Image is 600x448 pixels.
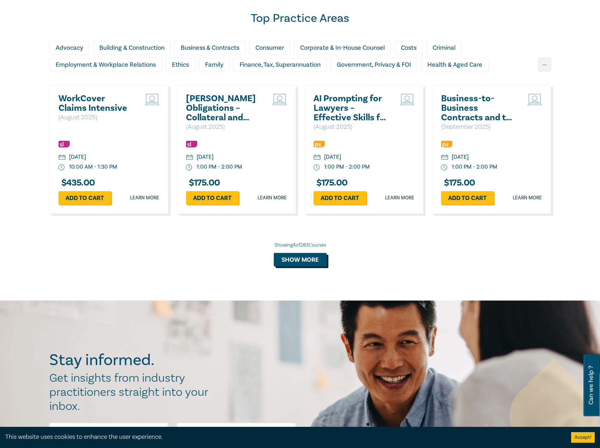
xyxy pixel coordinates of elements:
[426,41,462,54] div: Criminal
[421,58,489,71] div: Health & Aged Care
[314,155,321,161] img: calendar
[395,41,423,54] div: Costs
[186,122,262,132] p: ( August 2025 )
[249,41,290,54] div: Consumer
[214,75,313,88] div: Litigation & Dispute Resolution
[58,164,65,171] img: watch
[441,141,452,147] img: Professional Skills
[49,58,162,71] div: Employment & Workplace Relations
[199,58,230,71] div: Family
[197,163,242,171] div: 1:00 PM - 2:00 PM
[324,163,370,171] div: 1:00 PM - 2:00 PM
[130,194,159,201] a: Learn more
[186,178,220,188] h3: $ 175.00
[441,178,475,188] h3: $ 175.00
[538,58,551,71] div: ...
[441,122,517,132] p: ( September 2025 )
[441,164,447,171] img: watch
[186,94,262,122] a: [PERSON_NAME] Obligations – Collateral and Strategic Uses
[528,94,542,105] img: Live Stream
[452,163,497,171] div: 1:00 PM - 2:00 PM
[314,94,389,122] a: AI Prompting for Lawyers – Effective Skills for Legal Practice
[69,153,86,161] div: [DATE]
[314,191,366,205] a: Add to cart
[273,94,287,105] img: Live Stream
[314,141,325,147] img: Professional Skills
[186,141,197,147] img: Substantive Law
[166,58,195,71] div: Ethics
[49,423,168,440] input: First Name*
[58,94,134,113] a: WorkCover Claims Intensive
[400,94,414,105] img: Live Stream
[314,122,389,132] p: ( August 2025 )
[186,164,192,171] img: watch
[233,58,327,71] div: Finance, Tax, Superannuation
[69,163,117,171] div: 10:00 AM - 1:30 PM
[314,164,320,171] img: watch
[58,141,70,147] img: Substantive Law
[93,41,171,54] div: Building & Construction
[58,155,66,161] img: calendar
[49,371,216,413] h2: Get insights from industry practitioners straight into your inbox.
[274,253,327,266] button: Show more
[441,155,448,161] img: calendar
[441,191,494,205] a: Add to cart
[258,194,287,201] a: Learn more
[452,153,469,161] div: [DATE]
[316,75,355,88] div: Migration
[385,194,414,201] a: Learn more
[513,194,542,201] a: Learn more
[186,155,193,161] img: calendar
[58,178,95,188] h3: $ 435.00
[197,153,214,161] div: [DATE]
[49,351,216,369] h2: Stay informed.
[571,432,595,443] button: Accept cookies
[58,191,111,205] a: Add to cart
[49,75,136,88] div: Insolvency & Restructuring
[324,153,341,161] div: [DATE]
[186,191,239,205] a: Add to cart
[441,94,517,122] a: Business-to-Business Contracts and the ACL: What Every Drafter Needs to Know
[359,75,458,88] div: Personal Injury & Medico-Legal
[58,113,134,122] p: ( August 2025 )
[588,358,594,412] span: Can we help ?
[145,94,159,105] img: Live Stream
[177,423,296,440] input: Last Name*
[330,58,417,71] div: Government, Privacy & FOI
[294,41,391,54] div: Corporate & In-House Counsel
[314,178,348,188] h3: $ 175.00
[174,41,246,54] div: Business & Contracts
[140,75,210,88] div: Intellectual Property
[5,432,561,442] div: This website uses cookies to enhance the user experience.
[49,41,89,54] div: Advocacy
[49,11,551,25] h2: Top Practice Areas
[49,242,551,249] div: Showing 4 of 283 Courses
